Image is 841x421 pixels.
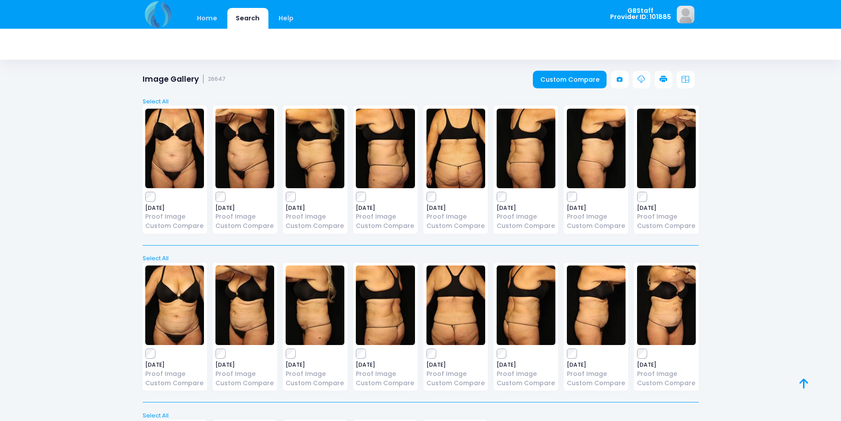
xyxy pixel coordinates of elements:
a: Custom Compare [356,221,415,231]
a: Custom Compare [426,379,485,388]
a: Custom Compare [637,379,696,388]
img: image [497,109,555,188]
a: Proof Image [497,212,555,221]
a: Custom Compare [286,379,344,388]
a: Custom Compare [497,221,555,231]
img: image [426,109,485,188]
a: Custom Compare [426,221,485,231]
span: [DATE] [215,362,274,368]
img: image [356,109,415,188]
a: Proof Image [497,369,555,379]
span: [DATE] [497,362,555,368]
a: Custom Compare [145,379,204,388]
span: [DATE] [356,362,415,368]
a: Custom Compare [215,221,274,231]
span: [DATE] [145,362,204,368]
img: image [497,265,555,345]
a: Proof Image [567,369,626,379]
a: Custom Compare [145,221,204,231]
a: Proof Image [215,212,274,221]
span: [DATE] [286,205,344,211]
a: Proof Image [356,212,415,221]
a: Search [227,8,268,29]
span: [DATE] [567,362,626,368]
img: image [356,265,415,345]
h1: Image Gallery [143,75,226,84]
span: [DATE] [215,205,274,211]
a: Proof Image [637,212,696,221]
a: Select All [140,254,701,263]
span: [DATE] [356,205,415,211]
a: Custom Compare [637,221,696,231]
span: [DATE] [426,362,485,368]
a: Proof Image [145,212,204,221]
span: [DATE] [637,205,696,211]
a: Proof Image [426,369,485,379]
a: Proof Image [637,369,696,379]
span: [DATE] [426,205,485,211]
span: [DATE] [145,205,204,211]
a: Help [270,8,302,29]
a: Custom Compare [286,221,344,231]
img: image [677,6,694,23]
a: Proof Image [145,369,204,379]
img: image [215,265,274,345]
a: Proof Image [286,212,344,221]
a: Proof Image [567,212,626,221]
a: Select All [140,411,701,420]
a: Custom Compare [215,379,274,388]
a: Select All [140,97,701,106]
img: image [637,265,696,345]
img: image [215,109,274,188]
a: Proof Image [356,369,415,379]
span: [DATE] [286,362,344,368]
a: Custom Compare [567,221,626,231]
a: Custom Compare [497,379,555,388]
a: Custom Compare [533,71,607,88]
img: image [567,265,626,345]
a: Proof Image [286,369,344,379]
small: 26647 [208,76,226,83]
a: Custom Compare [567,379,626,388]
a: Proof Image [215,369,274,379]
img: image [286,265,344,345]
img: image [426,265,485,345]
span: [DATE] [567,205,626,211]
img: image [567,109,626,188]
img: image [145,109,204,188]
span: GBStaff Provider ID: 101885 [610,8,671,20]
img: image [637,109,696,188]
img: image [145,265,204,345]
span: [DATE] [637,362,696,368]
a: Home [189,8,226,29]
img: image [286,109,344,188]
span: [DATE] [497,205,555,211]
a: Proof Image [426,212,485,221]
a: Custom Compare [356,379,415,388]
